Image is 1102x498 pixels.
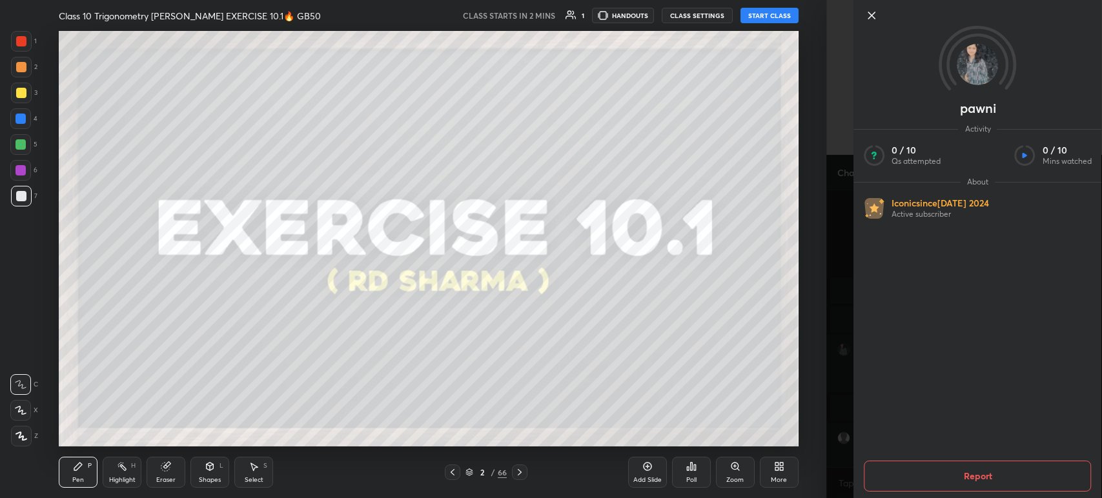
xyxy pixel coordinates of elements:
div: C [10,374,38,395]
div: 2 [476,468,489,476]
div: Highlight [109,477,136,483]
div: 1 [11,31,37,52]
h5: CLASS STARTS IN 2 MINS [463,10,555,21]
div: 4 [10,108,37,129]
button: Report [864,461,1091,492]
p: Mins watched [1043,156,1092,166]
button: HANDOUTS [592,8,654,23]
div: Eraser [156,477,176,483]
div: Z [11,426,38,446]
div: 1 [582,12,584,19]
button: START CLASS [740,8,799,23]
div: 5 [10,134,37,155]
p: Active subscriber [892,209,989,219]
div: Shapes [199,477,221,483]
div: 6 [10,160,37,181]
p: Iconic since [DATE] 2024 [892,197,989,209]
div: 66 [498,466,507,478]
p: Qs attempted [892,156,941,166]
div: H [131,463,136,469]
img: f7fa192fba4a45b4a4dcd0651d42c2e2.jpg [957,44,999,85]
div: Select [245,477,263,483]
div: More [771,477,787,483]
p: 0 / 10 [892,144,941,156]
div: L [219,463,223,469]
p: pawni [960,103,996,114]
div: Poll [686,477,697,483]
div: S [263,463,267,469]
div: / [491,468,495,476]
span: About [961,177,995,187]
button: CLASS SETTINGS [662,8,733,23]
div: 3 [11,83,37,103]
span: Activity [959,124,997,134]
p: 0 / 10 [1043,144,1092,156]
div: X [10,400,38,421]
div: Pen [72,477,84,483]
div: P [88,463,92,469]
div: 7 [11,186,37,206]
div: Zoom [726,477,744,483]
h4: Class 10 Trigonometry [PERSON_NAME] EXERCISE 10.1🔥 GB50 [59,10,321,22]
div: 2 [11,57,37,77]
div: Add Slide [633,477,662,483]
